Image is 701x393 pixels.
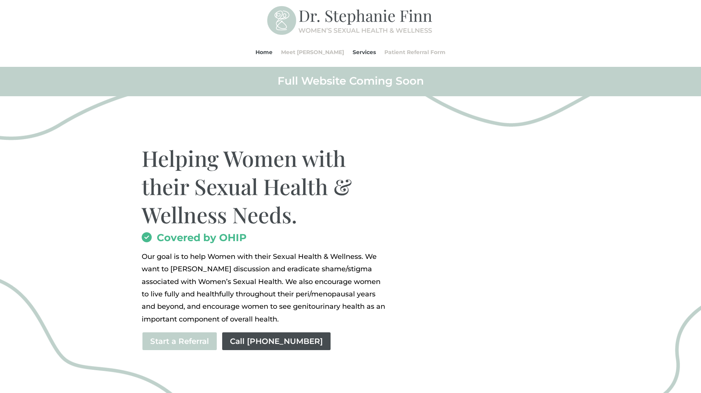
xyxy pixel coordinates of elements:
a: Home [255,37,273,67]
p: Our goal is to help Women with their Sexual Health & Wellness. We want to [PERSON_NAME] discussio... [142,250,387,325]
h2: Covered by OHIP [142,233,387,247]
a: Call [PHONE_NUMBER] [221,332,331,351]
a: Services [353,37,376,67]
a: Meet [PERSON_NAME] [281,37,344,67]
img: Visit-Pleasure-MD-Ontario-Women-Sexual-Health-and-Wellness [378,168,618,334]
h1: Helping Women with their Sexual Health & Wellness Needs. [142,144,387,232]
h2: Full Website Coming Soon [142,74,560,92]
a: Start a Referral [142,332,218,351]
a: Patient Referral Form [384,37,446,67]
div: Page 1 [142,250,387,325]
